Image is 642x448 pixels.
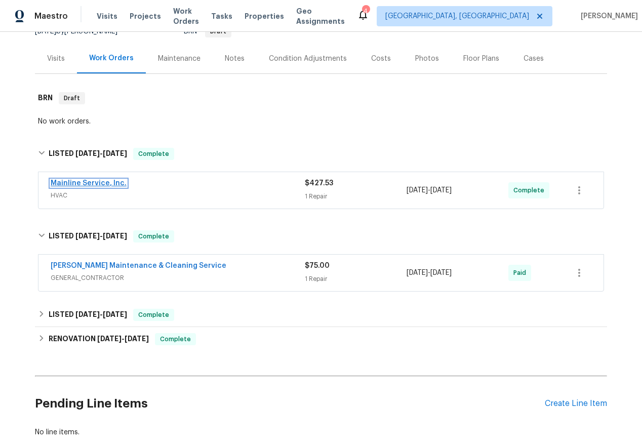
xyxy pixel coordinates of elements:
h6: BRN [38,92,53,104]
span: [DATE] [103,311,127,318]
span: [DATE] [430,269,452,276]
span: [DATE] [430,187,452,194]
div: Notes [225,54,245,64]
span: Maestro [34,11,68,21]
span: Complete [513,185,548,195]
span: GENERAL_CONTRACTOR [51,273,305,283]
a: Mainline Service, Inc. [51,180,127,187]
div: Visits [47,54,65,64]
h2: Pending Line Items [35,380,545,427]
div: Photos [415,54,439,64]
div: No line items. [35,427,607,437]
div: LISTED [DATE]-[DATE]Complete [35,138,607,170]
div: Condition Adjustments [269,54,347,64]
span: $427.53 [305,180,333,187]
span: Properties [245,11,284,21]
div: Floor Plans [463,54,499,64]
span: BRN [184,28,231,35]
div: Maintenance [158,54,200,64]
div: BRN Draft [35,82,607,114]
span: Complete [134,231,173,241]
span: Geo Assignments [296,6,345,26]
span: Complete [156,334,195,344]
span: Work Orders [173,6,199,26]
span: Visits [97,11,117,21]
span: [DATE] [103,150,127,157]
span: [DATE] [75,232,100,239]
span: [DATE] [75,311,100,318]
span: $75.00 [305,262,330,269]
span: - [75,311,127,318]
span: Tasks [211,13,232,20]
span: [DATE] [75,150,100,157]
span: [DATE] [407,269,428,276]
span: [DATE] [103,232,127,239]
div: RENOVATION [DATE]-[DATE]Complete [35,327,607,351]
div: No work orders. [38,116,604,127]
div: Work Orders [89,53,134,63]
span: - [75,150,127,157]
span: Draft [60,93,84,103]
div: Costs [371,54,391,64]
span: Complete [134,149,173,159]
div: 1 Repair [305,274,407,284]
span: [DATE] [125,335,149,342]
div: LISTED [DATE]-[DATE]Complete [35,303,607,327]
div: 4 [362,6,369,16]
h6: LISTED [49,309,127,321]
span: Projects [130,11,161,21]
span: - [407,185,452,195]
span: - [75,232,127,239]
span: - [97,335,149,342]
span: [DATE] [35,28,56,35]
h6: LISTED [49,148,127,160]
span: [GEOGRAPHIC_DATA], [GEOGRAPHIC_DATA] [385,11,529,21]
div: LISTED [DATE]-[DATE]Complete [35,220,607,253]
div: Create Line Item [545,399,607,409]
h6: RENOVATION [49,333,149,345]
div: Cases [524,54,544,64]
a: [PERSON_NAME] Maintenance & Cleaning Service [51,262,226,269]
span: [PERSON_NAME] [577,11,638,21]
span: Complete [134,310,173,320]
span: Paid [513,268,530,278]
span: [DATE] [97,335,122,342]
span: - [407,268,452,278]
div: 1 Repair [305,191,407,201]
span: [DATE] [407,187,428,194]
h6: LISTED [49,230,127,242]
span: HVAC [51,190,305,200]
